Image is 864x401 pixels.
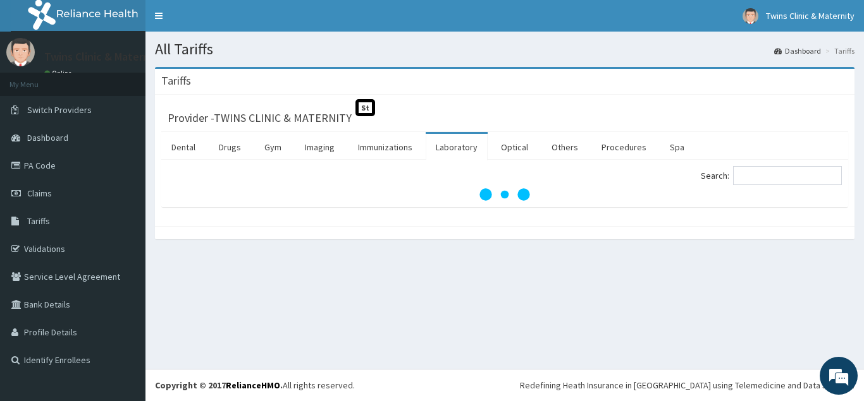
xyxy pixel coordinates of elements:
a: Online [44,69,75,78]
a: Dental [161,134,206,160]
a: Dashboard [774,45,821,56]
h1: All Tariffs [155,41,855,57]
a: Optical [491,134,538,160]
strong: Copyright © 2017 . [155,380,283,391]
img: User Image [743,8,758,24]
img: User Image [6,38,35,66]
div: Minimize live chat window [207,6,238,37]
input: Search: [733,166,842,185]
div: Chat with us now [66,71,213,87]
h3: Provider - TWINS CLINIC & MATERNITY [168,112,352,124]
footer: All rights reserved. [145,369,864,401]
a: Immunizations [348,134,423,160]
p: Twins Clinic & Maternity [44,51,163,63]
span: Twins Clinic & Maternity [766,10,855,21]
li: Tariffs [822,45,855,56]
textarea: Type your message and hit 'Enter' [6,267,241,311]
a: Laboratory [426,134,488,160]
img: d_794563401_company_1708531726252_794563401 [23,63,51,95]
div: Redefining Heath Insurance in [GEOGRAPHIC_DATA] using Telemedicine and Data Science! [520,379,855,392]
label: Search: [701,166,842,185]
span: We're online! [73,120,175,248]
a: Procedures [591,134,657,160]
span: St [355,99,375,116]
a: Spa [660,134,694,160]
span: Dashboard [27,132,68,143]
a: Gym [254,134,292,160]
h3: Tariffs [161,75,191,87]
a: Drugs [209,134,251,160]
a: Others [541,134,588,160]
a: RelianceHMO [226,380,280,391]
span: Tariffs [27,215,50,227]
a: Imaging [295,134,345,160]
span: Switch Providers [27,104,92,116]
svg: audio-loading [479,169,530,220]
span: Claims [27,188,52,199]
